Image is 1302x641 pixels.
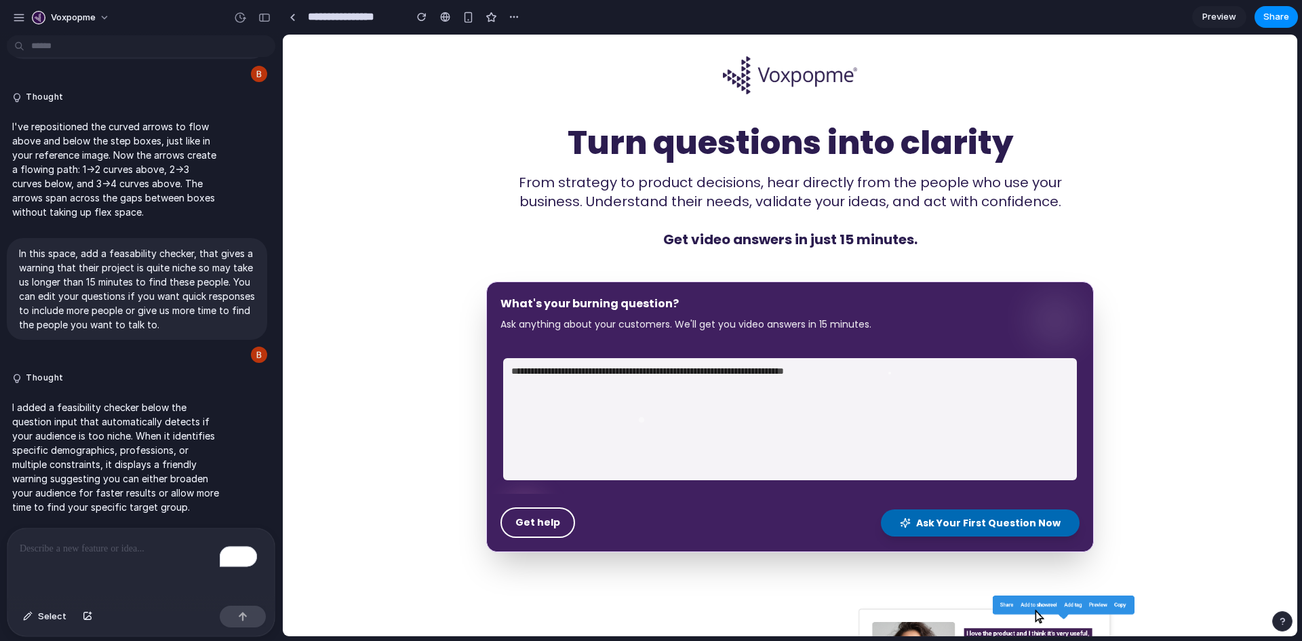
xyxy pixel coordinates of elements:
button: Get help [218,473,292,503]
span: Select [38,610,66,623]
button: Select [16,606,73,627]
button: Share [1255,6,1298,28]
p: From strategy to product decisions, hear directly from the people who use your business. Understa... [203,138,811,176]
div: To enrich screen reader interactions, please activate Accessibility in Grammarly extension settings [7,528,275,600]
h2: What's your burning question? [218,261,797,277]
p: Ask anything about your customers. We'll get you video answers in 15 minutes. [218,283,797,296]
img: Voxpopme [440,22,575,60]
h1: Turn questions into clarity [54,92,960,125]
button: Ask Your First Question Now [598,475,797,502]
span: Preview [1202,10,1236,24]
p: In this space, add a feasability checker, that gives a warning that their project is quite niche ... [19,246,255,332]
span: Share [1263,10,1289,24]
p: I've repositioned the curved arrows to flow above and below the step boxes, just like in your ref... [12,119,220,219]
span: Voxpopme [51,11,96,24]
button: Voxpopme [26,7,117,28]
span: Ask Your First Question Now [633,482,778,495]
p: Get video answers in just 15 minutes. [203,195,811,214]
p: I added a feasibility checker below the question input that automatically detects if your audienc... [12,400,220,514]
a: Preview [1192,6,1246,28]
